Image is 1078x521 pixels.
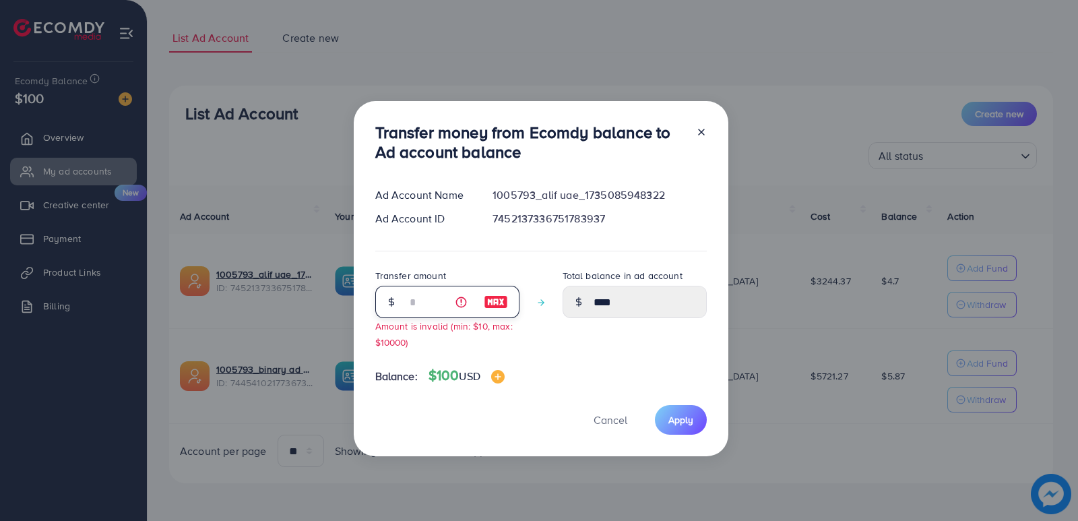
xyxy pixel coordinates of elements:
img: image [484,294,508,310]
div: Ad Account Name [364,187,482,203]
h3: Transfer money from Ecomdy balance to Ad account balance [375,123,685,162]
div: Ad Account ID [364,211,482,226]
span: USD [459,369,480,384]
div: 1005793_alif uae_1735085948322 [482,187,717,203]
label: Transfer amount [375,269,446,282]
small: Amount is invalid (min: $10, max: $10000) [375,319,513,348]
span: Apply [668,413,693,427]
img: image [491,370,505,384]
div: 7452137336751783937 [482,211,717,226]
span: Cancel [594,412,627,427]
button: Cancel [577,405,644,434]
button: Apply [655,405,707,434]
span: Balance: [375,369,418,384]
label: Total balance in ad account [563,269,683,282]
h4: $100 [429,367,505,384]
